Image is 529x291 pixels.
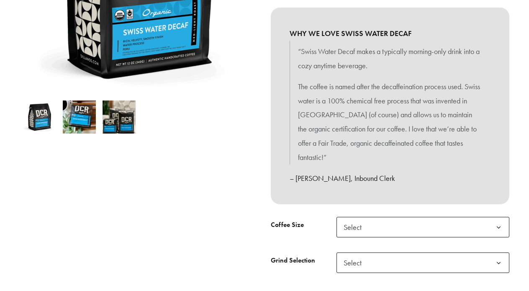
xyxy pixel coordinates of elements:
p: “Swiss Water Decaf makes a typically morning-only drink into a cozy anytime beverage. [298,44,482,73]
span: Select [340,255,370,271]
p: – [PERSON_NAME], Inbound Clerk [290,171,490,185]
b: WHY WE LOVE SWISS WATER DECAF [290,26,490,41]
label: Coffee Size [271,219,336,231]
label: Grind Selection [271,255,336,267]
p: The coffee is named after the decaffeination process used. Swiss water is a 100% chemical free pr... [298,80,482,165]
span: Select [340,219,370,235]
img: Swiss Water Decaf [23,100,56,134]
span: Select [336,217,509,237]
img: Swiss Water Decaf - Image 2 [63,100,96,134]
img: Swiss Water Decaf - Image 3 [103,100,136,134]
span: Select [336,252,509,273]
